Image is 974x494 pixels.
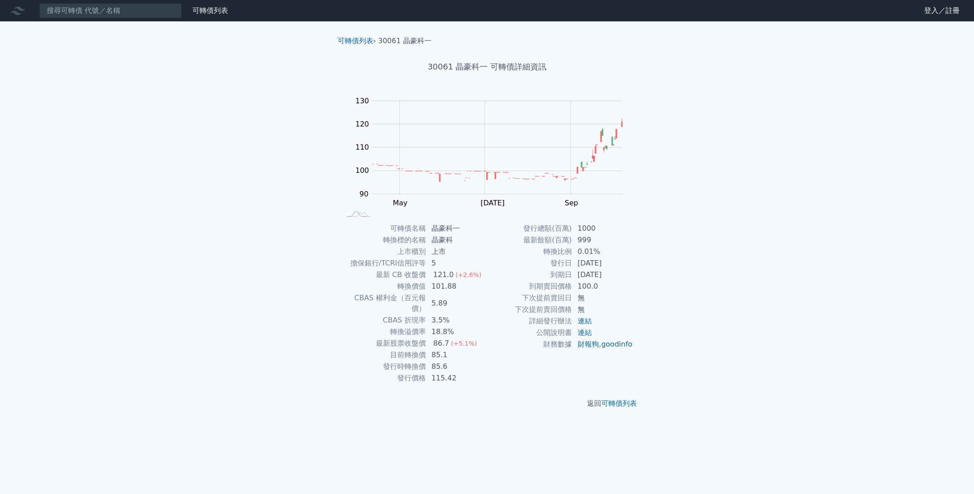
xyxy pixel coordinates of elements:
tspan: [DATE] [481,199,505,207]
td: 下次提前賣回價格 [487,304,572,315]
td: 到期日 [487,269,572,281]
td: 無 [572,304,633,315]
a: 登入／註冊 [917,4,967,18]
td: 下次提前賣回日 [487,292,572,304]
div: 86.7 [432,338,451,349]
td: 5 [426,257,487,269]
a: 連結 [578,317,592,325]
td: 目前轉換價 [341,349,426,361]
span: (+5.1%) [451,340,477,347]
a: goodinfo [601,340,632,348]
td: 0.01% [572,246,633,257]
td: 轉換溢價率 [341,326,426,338]
li: 30061 晶豪科一 [378,36,432,46]
td: 發行日 [487,257,572,269]
g: Chart [351,97,636,226]
td: 晶豪科一 [426,223,487,234]
tspan: 110 [355,143,369,151]
td: 最新 CB 收盤價 [341,269,426,281]
td: 擔保銀行/TCRI信用評等 [341,257,426,269]
td: 發行時轉換價 [341,361,426,372]
td: 公開說明書 [487,327,572,339]
a: 可轉債列表 [192,6,228,15]
td: 轉換價值 [341,281,426,292]
td: 可轉債名稱 [341,223,426,234]
td: 晶豪科 [426,234,487,246]
td: CBAS 折現率 [341,314,426,326]
td: 1000 [572,223,633,234]
a: 可轉債列表 [601,399,637,408]
td: 轉換標的名稱 [341,234,426,246]
td: 詳細發行辦法 [487,315,572,327]
td: 5.89 [426,292,487,314]
a: 財報狗 [578,340,599,348]
td: 115.42 [426,372,487,384]
td: 999 [572,234,633,246]
td: 18.8% [426,326,487,338]
tspan: 100 [355,166,369,175]
tspan: May [393,199,408,207]
td: 100.0 [572,281,633,292]
a: 可轉債列表 [338,37,373,45]
a: 連結 [578,328,592,337]
tspan: 120 [355,120,369,128]
td: [DATE] [572,257,633,269]
td: 3.5% [426,314,487,326]
td: 85.6 [426,361,487,372]
tspan: 130 [355,97,369,105]
td: 發行價格 [341,372,426,384]
td: [DATE] [572,269,633,281]
td: 上市櫃別 [341,246,426,257]
input: 搜尋可轉債 代號／名稱 [39,3,182,18]
td: 財務數據 [487,339,572,350]
div: 121.0 [432,269,456,280]
td: 轉換比例 [487,246,572,257]
p: 返回 [330,398,644,409]
td: 最新餘額(百萬) [487,234,572,246]
td: 無 [572,292,633,304]
h1: 30061 晶豪科一 可轉債詳細資訊 [330,61,644,73]
td: , [572,339,633,350]
td: 85.1 [426,349,487,361]
td: 到期賣回價格 [487,281,572,292]
td: 最新股票收盤價 [341,338,426,349]
td: CBAS 權利金（百元報價） [341,292,426,314]
span: (+2.6%) [456,271,481,278]
td: 發行總額(百萬) [487,223,572,234]
td: 101.88 [426,281,487,292]
li: › [338,36,376,46]
tspan: Sep [565,199,578,207]
tspan: 90 [359,190,368,198]
td: 上市 [426,246,487,257]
